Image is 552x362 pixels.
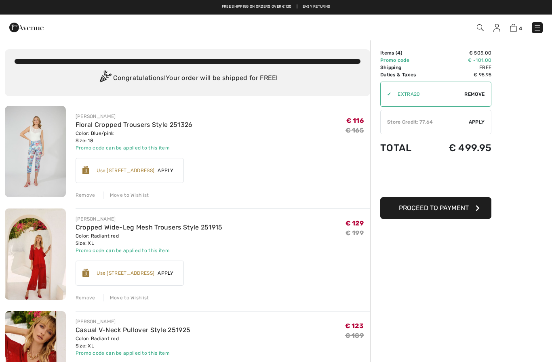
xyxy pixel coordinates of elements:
[9,23,44,31] a: 1ère Avenue
[380,64,431,71] td: Shipping
[346,117,364,124] span: € 116
[76,326,191,334] a: Casual V-Neck Pullover Style 251925
[15,70,360,86] div: Congratulations! Your order will be shipped for FREE!
[380,162,491,194] iframe: PayPal
[154,269,177,277] span: Apply
[82,269,90,277] img: Reward-Logo.svg
[431,134,491,162] td: € 499.95
[469,118,485,126] span: Apply
[5,208,66,300] img: Cropped Wide-Leg Mesh Trousers Style 251915
[464,90,485,98] span: Remove
[97,269,154,277] div: Use [STREET_ADDRESS]
[381,90,391,98] div: ✔
[76,144,193,152] div: Promo code can be applied to this item
[346,126,364,134] s: € 165
[431,71,491,78] td: € 95.95
[431,64,491,71] td: Free
[380,57,431,64] td: Promo code
[9,19,44,36] img: 1ère Avenue
[391,82,464,106] input: Promo code
[76,215,223,223] div: [PERSON_NAME]
[303,4,331,10] a: Easy Returns
[76,349,191,357] div: Promo code can be applied to this item
[380,49,431,57] td: Items ( )
[345,322,364,330] span: € 123
[533,24,541,32] img: Menu
[346,219,364,227] span: € 129
[222,4,292,10] a: Free shipping on orders over €130
[431,57,491,64] td: € -101.00
[154,167,177,174] span: Apply
[431,49,491,57] td: € 505.00
[82,166,90,174] img: Reward-Logo.svg
[346,229,364,237] s: € 199
[493,24,500,32] img: My Info
[76,294,95,301] div: Remove
[345,332,364,339] s: € 189
[380,134,431,162] td: Total
[380,197,491,219] button: Proceed to Payment
[76,335,191,349] div: Color: Radiant red Size: XL
[76,130,193,144] div: Color: Blue/pink Size: 18
[76,121,193,128] a: Floral Cropped Trousers Style 251326
[519,25,522,32] span: 4
[510,23,522,32] a: 4
[399,204,469,212] span: Proceed to Payment
[510,24,517,32] img: Shopping Bag
[76,247,223,254] div: Promo code can be applied to this item
[97,167,154,174] div: Use [STREET_ADDRESS]
[477,24,484,31] img: Search
[5,106,66,197] img: Floral Cropped Trousers Style 251326
[397,50,400,56] span: 4
[76,113,193,120] div: [PERSON_NAME]
[76,318,191,325] div: [PERSON_NAME]
[380,71,431,78] td: Duties & Taxes
[97,70,113,86] img: Congratulation2.svg
[76,232,223,247] div: Color: Radiant red Size: XL
[76,192,95,199] div: Remove
[103,294,149,301] div: Move to Wishlist
[103,192,149,199] div: Move to Wishlist
[381,118,469,126] div: Store Credit: 77.64
[76,223,223,231] a: Cropped Wide-Leg Mesh Trousers Style 251915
